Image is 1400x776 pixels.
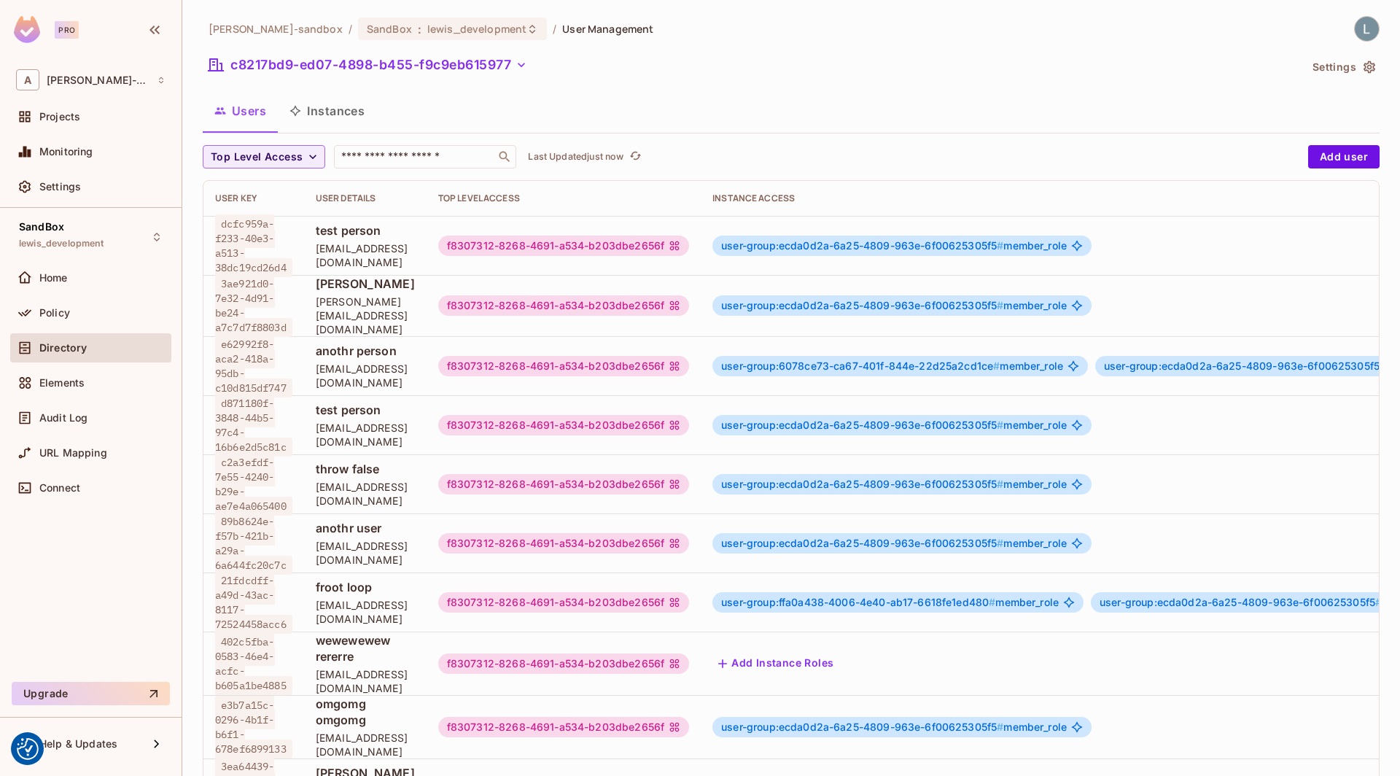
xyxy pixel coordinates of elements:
[215,696,292,758] span: e3b7a15c-0296-4b1f-b6f1-678ef6899133
[316,520,415,536] span: anothr user
[316,632,415,664] span: wewewewew rererre
[215,274,292,337] span: 3ae921d0-7e32-4d91-be24-a7c7d7f8803d
[367,22,412,36] span: SandBox
[316,667,415,695] span: [EMAIL_ADDRESS][DOMAIN_NAME]
[215,335,292,397] span: e62992f8-aca2-418a-95db-c10d815df747
[203,93,278,129] button: Users
[16,69,39,90] span: A
[626,148,644,166] button: refresh
[721,596,995,608] span: user-group:ffa0a438-4006-4e40-ab17-6618fe1ed480
[438,193,689,204] div: Top Level Access
[528,151,623,163] p: Last Updated just now
[721,478,1067,490] span: member_role
[427,22,526,36] span: lewis_development
[417,23,422,35] span: :
[438,295,689,316] div: f8307312-8268-4691-a534-b203dbe2656f
[997,721,1003,733] span: #
[553,22,556,36] li: /
[438,356,689,376] div: f8307312-8268-4691-a534-b203dbe2656f
[39,377,85,389] span: Elements
[1355,17,1379,41] img: Lewis Youl
[215,214,292,277] span: dcfc959a-f233-40e3-a513-38dc19cd26d4
[438,653,689,674] div: f8307312-8268-4691-a534-b203dbe2656f
[438,415,689,435] div: f8307312-8268-4691-a534-b203dbe2656f
[721,360,1000,372] span: user-group:6078ce73-ca67-401f-844e-22d25a2cd1ce
[278,93,376,129] button: Instances
[712,652,839,675] button: Add Instance Roles
[721,721,1003,733] span: user-group:ecda0d2a-6a25-4809-963e-6f00625305f5
[721,537,1003,549] span: user-group:ecda0d2a-6a25-4809-963e-6f00625305f5
[316,539,415,567] span: [EMAIL_ADDRESS][DOMAIN_NAME]
[39,181,81,193] span: Settings
[19,238,104,249] span: lewis_development
[39,738,117,750] span: Help & Updates
[39,447,107,459] span: URL Mapping
[997,419,1003,431] span: #
[17,738,39,760] img: Revisit consent button
[39,111,80,123] span: Projects
[215,632,292,695] span: 402c5fba-0583-46e4-acfc-b605a1be4885
[438,717,689,737] div: f8307312-8268-4691-a534-b203dbe2656f
[39,412,87,424] span: Audit Log
[316,402,415,418] span: test person
[39,307,70,319] span: Policy
[1100,596,1382,608] span: user-group:ecda0d2a-6a25-4809-963e-6f00625305f5
[14,16,40,43] img: SReyMgAAAABJRU5ErkJggg==
[203,145,325,168] button: Top Level Access
[1104,360,1386,372] span: user-group:ecda0d2a-6a25-4809-963e-6f00625305f5
[316,598,415,626] span: [EMAIL_ADDRESS][DOMAIN_NAME]
[316,461,415,477] span: throw false
[721,299,1003,311] span: user-group:ecda0d2a-6a25-4809-963e-6f00625305f5
[215,193,292,204] div: User Key
[39,342,87,354] span: Directory
[1375,596,1382,608] span: #
[721,360,1063,372] span: member_role
[316,421,415,449] span: [EMAIL_ADDRESS][DOMAIN_NAME]
[629,150,642,164] span: refresh
[39,146,93,158] span: Monitoring
[316,696,415,728] span: omgomg omgomg
[316,222,415,238] span: test person
[997,299,1003,311] span: #
[39,272,68,284] span: Home
[349,22,352,36] li: /
[215,512,292,575] span: 89b8624e-f57b-421b-a29a-6a644fc20c7c
[203,53,533,77] button: c8217bd9-ed07-4898-b455-f9c9eb615977
[215,394,292,457] span: d871180f-3848-44b5-97c4-16b6e2d5c81c
[989,596,995,608] span: #
[47,74,149,86] span: Workspace: alex-trustflight-sandbox
[12,682,170,705] button: Upgrade
[721,419,1067,431] span: member_role
[721,240,1067,252] span: member_role
[721,419,1003,431] span: user-group:ecda0d2a-6a25-4809-963e-6f00625305f5
[316,276,415,292] span: [PERSON_NAME]
[623,148,644,166] span: Click to refresh data
[997,537,1003,549] span: #
[17,738,39,760] button: Consent Preferences
[316,731,415,758] span: [EMAIL_ADDRESS][DOMAIN_NAME]
[721,300,1067,311] span: member_role
[316,579,415,595] span: froot loop
[1308,145,1380,168] button: Add user
[438,592,689,613] div: f8307312-8268-4691-a534-b203dbe2656f
[211,148,303,166] span: Top Level Access
[721,478,1003,490] span: user-group:ecda0d2a-6a25-4809-963e-6f00625305f5
[438,474,689,494] div: f8307312-8268-4691-a534-b203dbe2656f
[39,482,80,494] span: Connect
[55,21,79,39] div: Pro
[316,480,415,508] span: [EMAIL_ADDRESS][DOMAIN_NAME]
[316,241,415,269] span: [EMAIL_ADDRESS][DOMAIN_NAME]
[438,533,689,554] div: f8307312-8268-4691-a534-b203dbe2656f
[316,295,415,336] span: [PERSON_NAME][EMAIL_ADDRESS][DOMAIN_NAME]
[997,239,1003,252] span: #
[215,453,292,516] span: c2a3efdf-7e55-4240-b29e-ae7e4a065400
[19,221,64,233] span: SandBox
[562,22,653,36] span: User Management
[721,597,1059,608] span: member_role
[316,362,415,389] span: [EMAIL_ADDRESS][DOMAIN_NAME]
[721,721,1067,733] span: member_role
[993,360,1000,372] span: #
[438,236,689,256] div: f8307312-8268-4691-a534-b203dbe2656f
[316,343,415,359] span: anothr person
[997,478,1003,490] span: #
